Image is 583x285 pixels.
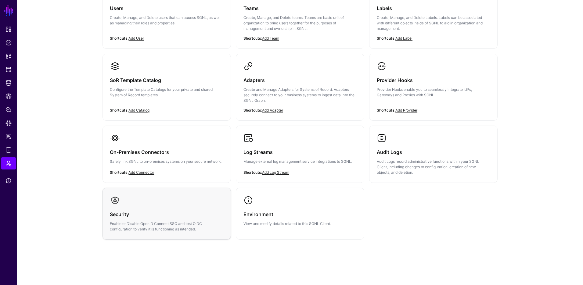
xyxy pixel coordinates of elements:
span: Dashboard [5,26,12,32]
h3: Adapters [243,76,357,84]
strong: Shortcuts: [377,36,395,41]
span: Policy Lens [5,107,12,113]
a: Add Adapter [262,108,283,112]
p: Audit Logs record administrative functions within your SGNL Client, including changes to configur... [377,159,490,175]
a: AdaptersCreate and Manage Adapters for Systems of Record. Adapters securely connect to your busin... [236,54,364,120]
a: Add Label [395,36,412,41]
a: Identity Data Fabric [1,77,16,89]
strong: Shortcuts: [110,36,129,41]
span: Logs [5,147,12,153]
p: Create and Manage Adapters for Systems of Record. Adapters securely connect to your business syst... [243,87,357,103]
a: Add Log Stream [262,170,289,175]
a: Data Lens [1,117,16,129]
a: Audit LogsAudit Logs record administrative functions within your SGNL Client, including changes t... [369,126,497,183]
p: View and modify details related to this SGNL Client. [243,221,357,226]
span: Admin [5,160,12,166]
span: Policies [5,40,12,46]
a: Admin [1,157,16,169]
h3: On-Premises Connectors [110,148,223,156]
a: Policies [1,37,16,49]
a: Dashboard [1,23,16,35]
a: Add Connector [129,170,154,175]
strong: Shortcuts: [110,108,129,112]
p: Provider Hooks enable you to seamlessly integrate IdPs, Gateways and Proxies with SGNL. [377,87,490,98]
h3: Audit Logs [377,148,490,156]
a: Protected Systems [1,63,16,76]
a: On-Premises ConnectorsSafely link SGNL to on-premises systems on your secure network. [103,126,231,181]
a: EnvironmentView and modify details related to this SGNL Client. [236,188,364,234]
p: Create, Manage, and Delete Labels. Labels can be associated with different objects inside of SGNL... [377,15,490,31]
p: Safely link SGNL to on-premises systems on your secure network. [110,159,223,164]
p: Create, Manage, and Delete teams. Teams are basic unit of organization to bring users together fo... [243,15,357,31]
strong: Shortcuts: [377,108,395,112]
a: SoR Template CatalogConfigure the Template Catalogs for your private and shared System of Record ... [103,54,231,115]
a: Log StreamsManage external log management service integrations to SGNL. [236,126,364,181]
strong: Shortcuts: [243,108,262,112]
a: SecurityEnable or Disable OpenID Connect SSO and test OIDC configuration to verify it is function... [103,188,231,239]
a: Add Team [262,36,279,41]
span: Support [5,178,12,184]
h3: Teams [243,4,357,12]
h3: SoR Template Catalog [110,76,223,84]
a: SGNL [4,4,14,17]
span: Data Lens [5,120,12,126]
span: Protected Systems [5,66,12,73]
a: Provider HooksProvider Hooks enable you to seamlessly integrate IdPs, Gateways and Proxies with S... [369,54,497,115]
h3: Log Streams [243,148,357,156]
h3: Provider Hooks [377,76,490,84]
h3: Users [110,4,223,12]
a: Add User [129,36,144,41]
span: CAEP Hub [5,93,12,99]
h3: Labels [377,4,490,12]
a: Add Provider [395,108,417,112]
p: Configure the Template Catalogs for your private and shared System of Record templates. [110,87,223,98]
a: Snippets [1,50,16,62]
strong: Shortcuts: [243,170,262,175]
a: Add Catalog [129,108,150,112]
p: Enable or Disable OpenID Connect SSO and test OIDC configuration to verify it is functioning as i... [110,221,223,232]
a: Reports [1,130,16,143]
a: CAEP Hub [1,90,16,102]
h3: Environment [243,210,357,219]
a: Policy Lens [1,104,16,116]
h3: Security [110,210,223,219]
p: Manage external log management service integrations to SGNL. [243,159,357,164]
span: Reports [5,134,12,140]
a: Logs [1,144,16,156]
span: Snippets [5,53,12,59]
strong: Shortcuts: [243,36,262,41]
span: Identity Data Fabric [5,80,12,86]
strong: Shortcuts: [110,170,129,175]
p: Create, Manage, and Delete users that can access SGNL, as well as managing their roles and proper... [110,15,223,26]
